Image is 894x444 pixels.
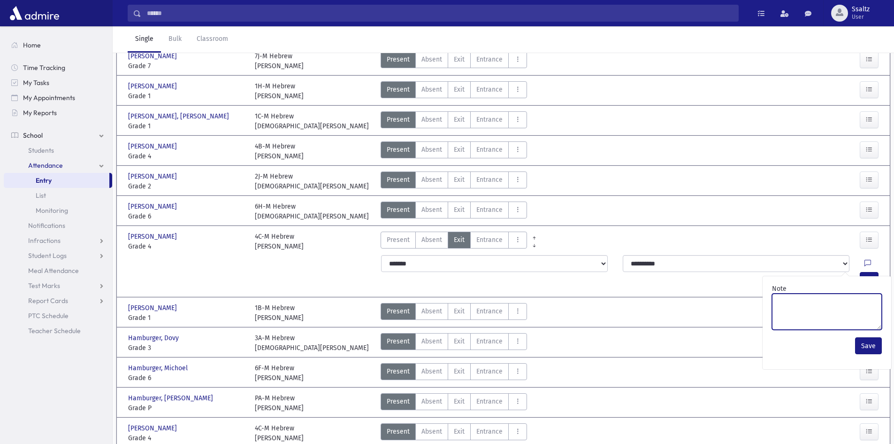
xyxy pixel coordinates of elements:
[128,333,181,343] span: Hamburger, Dovy
[421,235,442,245] span: Absent
[128,303,179,313] span: [PERSON_NAME]
[28,146,54,155] span: Students
[381,202,527,221] div: AttTypes
[128,423,179,433] span: [PERSON_NAME]
[852,6,870,13] span: Ssaltz
[421,336,442,346] span: Absent
[255,171,369,191] div: 2J-M Hebrew [DEMOGRAPHIC_DATA][PERSON_NAME]
[28,221,65,230] span: Notifications
[128,232,179,241] span: [PERSON_NAME]
[387,306,410,316] span: Present
[4,323,112,338] a: Teacher Schedule
[387,235,410,245] span: Present
[128,181,245,191] span: Grade 2
[4,293,112,308] a: Report Cards
[4,173,109,188] a: Entry
[4,278,112,293] a: Test Marks
[4,308,112,323] a: PTC Schedule
[476,85,503,94] span: Entrance
[387,366,410,376] span: Present
[4,263,112,278] a: Meal Attendance
[476,55,503,64] span: Entrance
[454,85,465,94] span: Exit
[255,202,369,221] div: 6H-M Hebrew [DEMOGRAPHIC_DATA][PERSON_NAME]
[4,75,112,90] a: My Tasks
[387,397,410,406] span: Present
[23,78,49,87] span: My Tasks
[454,145,465,155] span: Exit
[28,327,81,335] span: Teacher Schedule
[381,423,527,443] div: AttTypes
[128,241,245,251] span: Grade 4
[128,51,179,61] span: [PERSON_NAME]
[36,176,52,185] span: Entry
[476,397,503,406] span: Entrance
[4,233,112,248] a: Infractions
[476,175,503,185] span: Entrance
[128,111,231,121] span: [PERSON_NAME], [PERSON_NAME]
[189,26,236,53] a: Classroom
[476,306,503,316] span: Entrance
[421,306,442,316] span: Absent
[128,121,245,131] span: Grade 1
[255,303,304,323] div: 1B-M Hebrew [PERSON_NAME]
[387,336,410,346] span: Present
[381,333,527,353] div: AttTypes
[128,141,179,151] span: [PERSON_NAME]
[255,333,369,353] div: 3A-M Hebrew [DEMOGRAPHIC_DATA][PERSON_NAME]
[421,115,442,125] span: Absent
[128,433,245,443] span: Grade 4
[4,38,112,53] a: Home
[476,205,503,215] span: Entrance
[476,115,503,125] span: Entrance
[4,128,112,143] a: School
[4,188,112,203] a: List
[421,175,442,185] span: Absent
[381,171,527,191] div: AttTypes
[454,55,465,64] span: Exit
[128,171,179,181] span: [PERSON_NAME]
[28,236,61,245] span: Infractions
[255,111,369,131] div: 1C-M Hebrew [DEMOGRAPHIC_DATA][PERSON_NAME]
[454,397,465,406] span: Exit
[4,203,112,218] a: Monitoring
[255,232,304,251] div: 4C-M Hebrew [PERSON_NAME]
[255,363,304,383] div: 6F-M Hebrew [PERSON_NAME]
[454,336,465,346] span: Exit
[36,191,46,200] span: List
[421,397,442,406] span: Absent
[4,60,112,75] a: Time Tracking
[421,427,442,436] span: Absent
[421,55,442,64] span: Absent
[28,266,79,275] span: Meal Attendance
[128,343,245,353] span: Grade 3
[381,111,527,131] div: AttTypes
[476,145,503,155] span: Entrance
[454,235,465,245] span: Exit
[23,109,57,117] span: My Reports
[23,131,43,140] span: School
[128,202,179,211] span: [PERSON_NAME]
[381,363,527,383] div: AttTypes
[387,85,410,94] span: Present
[28,161,63,170] span: Attendance
[421,145,442,155] span: Absent
[381,232,527,251] div: AttTypes
[23,63,65,72] span: Time Tracking
[161,26,189,53] a: Bulk
[387,427,410,436] span: Present
[454,175,465,185] span: Exit
[255,423,304,443] div: 4C-M Hebrew [PERSON_NAME]
[381,81,527,101] div: AttTypes
[128,393,215,403] span: Hamburger, [PERSON_NAME]
[454,306,465,316] span: Exit
[4,248,112,263] a: Student Logs
[28,312,69,320] span: PTC Schedule
[128,373,245,383] span: Grade 6
[387,175,410,185] span: Present
[4,105,112,120] a: My Reports
[4,218,112,233] a: Notifications
[36,206,68,215] span: Monitoring
[23,41,41,49] span: Home
[128,61,245,71] span: Grade 7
